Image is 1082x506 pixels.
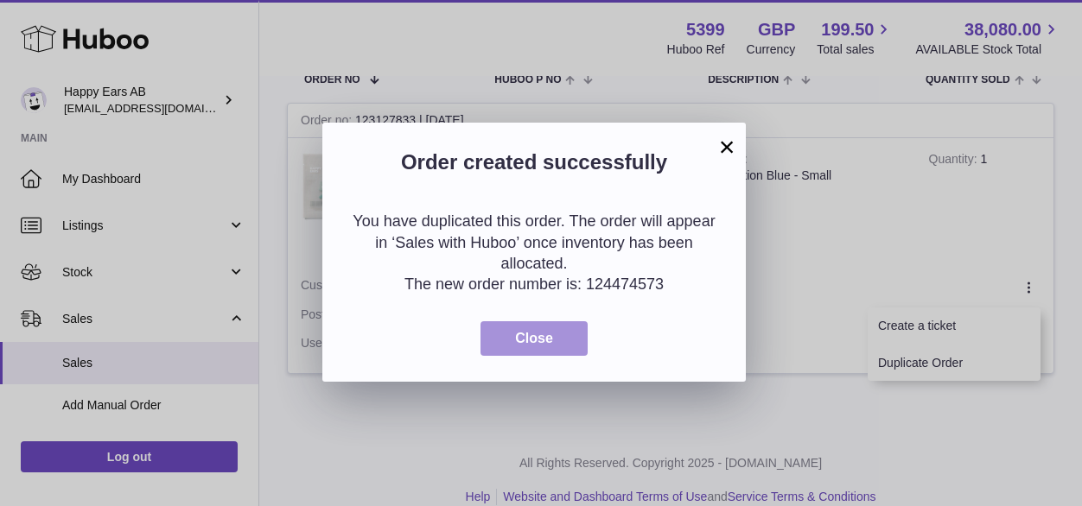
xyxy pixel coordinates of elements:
[348,274,720,294] p: The new order number is: 124474573
[348,211,720,274] p: You have duplicated this order. The order will appear in ‘Sales with Huboo’ once inventory has be...
[481,321,588,357] button: Close
[716,136,737,157] button: ×
[348,149,720,185] h2: Order created successfully
[515,331,553,345] span: Close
